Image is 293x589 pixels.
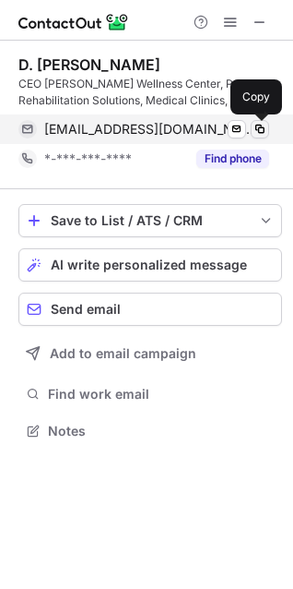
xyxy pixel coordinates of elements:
span: [EMAIL_ADDRESS][DOMAIN_NAME] [44,121,255,138]
span: AI write personalized message [51,258,247,272]
button: Add to email campaign [18,337,282,370]
button: save-profile-one-click [18,204,282,237]
button: Find work email [18,381,282,407]
img: ContactOut v5.3.10 [18,11,129,33]
span: Notes [48,423,275,439]
span: Find work email [48,386,275,403]
button: Notes [18,418,282,444]
button: Send email [18,293,282,326]
button: Reveal Button [196,150,269,168]
span: Send email [51,302,121,317]
button: AI write personalized message [18,248,282,282]
div: Save to List / ATS / CRM [51,213,250,228]
div: D. [PERSON_NAME] [18,55,160,74]
span: Add to email campaign [50,346,196,361]
div: CEO [PERSON_NAME] Wellness Center, Pain and Rehabilitation Solutions, Medical Clinics, Elysian Image [18,76,282,109]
